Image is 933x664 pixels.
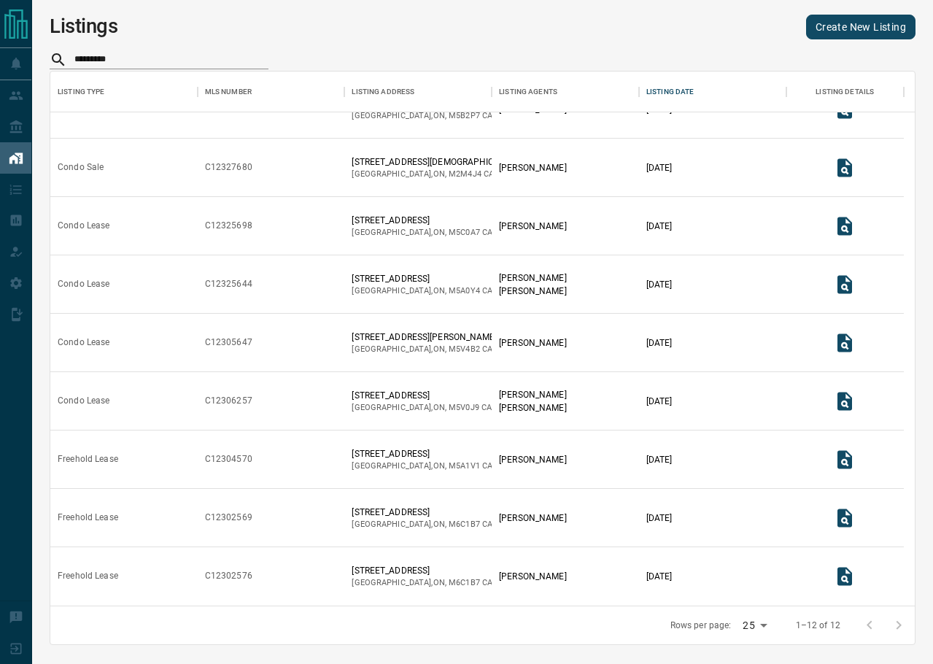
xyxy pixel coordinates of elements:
p: [DATE] [646,453,673,466]
div: C12302576 [205,570,252,582]
div: MLS Number [205,72,252,112]
p: [PERSON_NAME] [499,401,566,414]
div: Condo Lease [58,220,109,232]
div: C12306257 [205,395,252,407]
div: Condo Lease [58,336,109,349]
div: Listing Address [352,72,414,112]
p: [STREET_ADDRESS] [352,447,492,460]
p: [PERSON_NAME] [499,453,566,466]
div: C12305647 [205,336,252,349]
button: View Listing Details [830,387,859,416]
p: [DATE] [646,336,673,350]
button: View Listing Details [830,562,859,591]
div: Listing Agents [492,72,639,112]
p: [GEOGRAPHIC_DATA] , ON , CA [352,227,492,239]
div: C12325698 [205,220,252,232]
p: [DATE] [646,161,673,174]
div: Listing Date [646,72,694,112]
div: Freehold Lease [58,570,118,582]
p: [STREET_ADDRESS] [352,564,492,577]
p: [PERSON_NAME] [499,336,566,350]
button: View Listing Details [830,270,859,299]
p: [GEOGRAPHIC_DATA] , ON , CA [352,460,492,472]
div: Condo Lease [58,395,109,407]
p: 1–12 of 12 [796,619,840,632]
span: m5a0y4 [449,286,480,296]
p: [STREET_ADDRESS] [352,389,492,402]
div: C12327680 [205,161,252,174]
p: [DATE] [646,570,673,583]
div: Listing Details [816,72,874,112]
p: [DATE] [646,220,673,233]
p: [PERSON_NAME] [499,511,566,525]
p: [STREET_ADDRESS] [352,506,492,519]
p: [DATE] [646,511,673,525]
span: m5v4b2 [449,344,480,354]
p: [PERSON_NAME] [499,271,566,285]
button: View Listing Details [830,445,859,474]
p: [STREET_ADDRESS][PERSON_NAME] [352,331,497,344]
div: Listing Type [50,72,198,112]
p: [GEOGRAPHIC_DATA] , ON , CA [352,110,492,122]
div: C12304570 [205,453,252,466]
p: [DATE] [646,278,673,291]
div: Condo Lease [58,278,109,290]
div: C12302569 [205,511,252,524]
div: Listing Agents [499,72,557,112]
p: [GEOGRAPHIC_DATA] , ON , CA [352,344,497,355]
p: [GEOGRAPHIC_DATA] , ON , CA [352,285,492,297]
span: m5c0a7 [449,228,480,237]
span: m5v0j9 [449,403,479,412]
p: [DATE] [646,395,673,408]
p: [PERSON_NAME] [499,220,566,233]
p: [STREET_ADDRESS] [352,214,492,227]
div: C12325644 [205,278,252,290]
span: m2m4j4 [449,169,481,179]
p: Rows per page: [670,619,732,632]
div: Listing Date [639,72,786,112]
p: [PERSON_NAME] [499,285,566,298]
span: m6c1b7 [449,578,480,587]
p: [GEOGRAPHIC_DATA] , ON , CA [352,402,492,414]
div: MLS Number [198,72,345,112]
button: View Listing Details [830,153,859,182]
span: m5a1v1 [449,461,480,471]
p: [PERSON_NAME] [499,570,566,583]
div: 25 [737,615,772,636]
span: m6c1b7 [449,520,480,529]
button: View Listing Details [830,212,859,241]
h1: Listings [50,15,118,38]
p: [PERSON_NAME] [499,161,566,174]
p: [GEOGRAPHIC_DATA] , ON , CA [352,519,492,530]
p: [STREET_ADDRESS] [352,272,492,285]
button: View Listing Details [830,328,859,358]
button: View Listing Details [830,503,859,533]
div: Freehold Lease [58,511,118,524]
div: Freehold Lease [58,453,118,466]
p: [PERSON_NAME] [499,388,566,401]
span: m5b2p7 [449,111,480,120]
a: Create New Listing [806,15,915,39]
p: [GEOGRAPHIC_DATA] , ON , CA [352,577,492,589]
div: Listing Type [58,72,105,112]
p: [STREET_ADDRESS][DEMOGRAPHIC_DATA] [352,155,522,169]
div: Condo Sale [58,161,104,174]
div: Listing Address [344,72,492,112]
p: [GEOGRAPHIC_DATA] , ON , CA [352,169,522,180]
div: Listing Details [786,72,904,112]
